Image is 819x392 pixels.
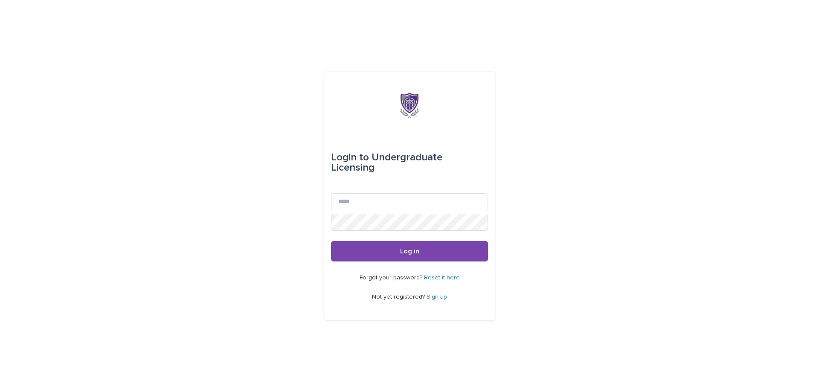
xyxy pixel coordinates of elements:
[331,241,488,261] button: Log in
[400,93,419,118] img: x6gApCqSSRW4kcS938hP
[400,248,419,255] span: Log in
[427,294,447,300] a: Sign up
[424,275,460,281] a: Reset it here
[331,152,369,163] span: Login to
[360,275,424,281] span: Forgot your password?
[331,145,488,180] div: Undergraduate Licensing
[372,294,427,300] span: Not yet registered?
